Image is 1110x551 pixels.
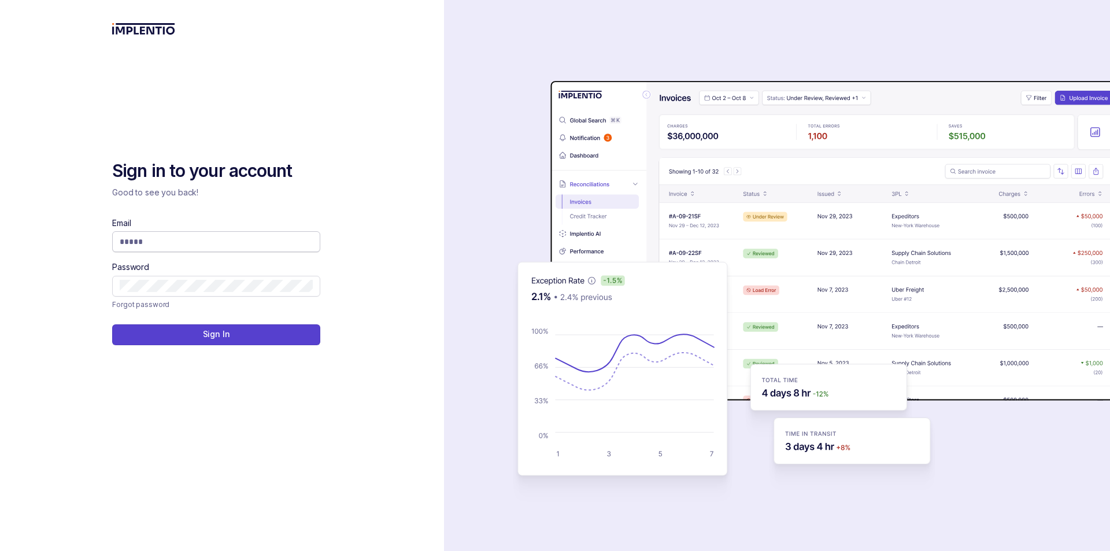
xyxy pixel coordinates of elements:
[112,160,320,183] h2: Sign in to your account
[112,261,149,273] label: Password
[112,324,320,345] button: Sign In
[112,187,320,198] p: Good to see you back!
[203,328,230,340] p: Sign In
[112,299,169,310] p: Forgot password
[112,299,169,310] a: Link Forgot password
[112,217,131,229] label: Email
[112,23,175,35] img: logo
